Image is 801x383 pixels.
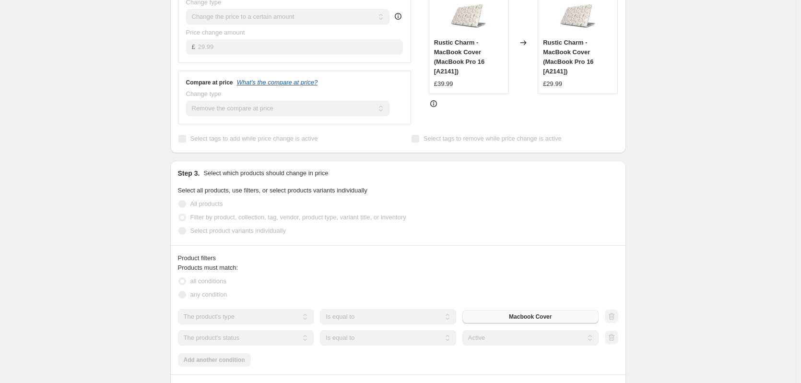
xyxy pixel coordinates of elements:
[190,227,286,234] span: Select product variants individually
[198,39,403,55] input: 80.00
[178,264,238,271] span: Products must match:
[190,214,406,221] span: Filter by product, collection, tag, vendor, product type, variant title, or inventory
[186,90,222,97] span: Change type
[178,187,367,194] span: Select all products, use filters, or select products variants individually
[434,39,484,75] span: Rustic Charm - MacBook Cover (MacBook Pro 16 [A2141])
[237,79,318,86] button: What's the compare at price?
[186,79,233,86] h3: Compare at price
[190,291,227,298] span: any condition
[393,12,403,21] div: help
[178,168,200,178] h2: Step 3.
[178,253,618,263] div: Product filters
[186,29,245,36] span: Price change amount
[543,80,562,87] span: £29.99
[190,277,226,285] span: all conditions
[190,135,318,142] span: Select tags to add while price change is active
[203,168,328,178] p: Select which products should change in price
[190,200,223,207] span: All products
[543,39,593,75] span: Rustic Charm - MacBook Cover (MacBook Pro 16 [A2141])
[424,135,562,142] span: Select tags to remove while price change is active
[192,43,195,50] span: £
[434,80,453,87] span: £39.99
